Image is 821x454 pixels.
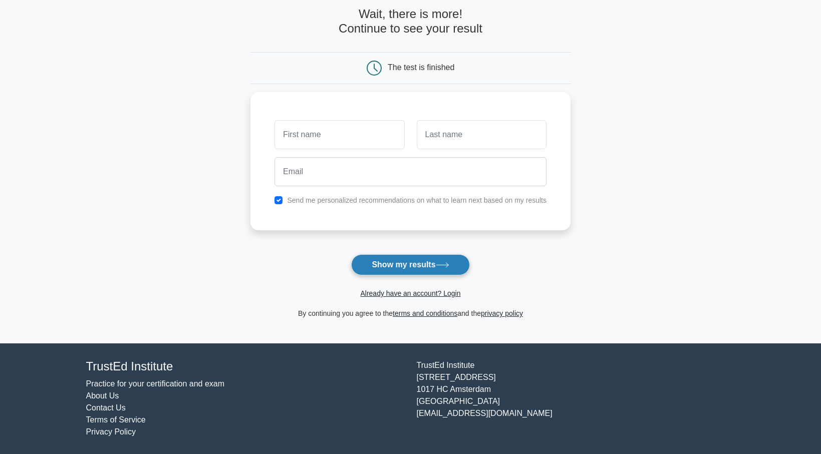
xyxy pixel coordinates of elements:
[351,254,469,275] button: Show my results
[86,391,119,400] a: About Us
[388,63,454,72] div: The test is finished
[86,379,225,388] a: Practice for your certification and exam
[275,120,404,149] input: First name
[86,415,146,424] a: Terms of Service
[86,403,126,412] a: Contact Us
[250,7,571,36] h4: Wait, there is more! Continue to see your result
[244,307,577,319] div: By continuing you agree to the and the
[417,120,546,149] input: Last name
[411,359,741,438] div: TrustEd Institute [STREET_ADDRESS] 1017 HC Amsterdam [GEOGRAPHIC_DATA] [EMAIL_ADDRESS][DOMAIN_NAME]
[481,309,523,317] a: privacy policy
[360,289,460,297] a: Already have an account? Login
[86,427,136,436] a: Privacy Policy
[393,309,457,317] a: terms and conditions
[275,157,546,186] input: Email
[287,196,546,204] label: Send me personalized recommendations on what to learn next based on my results
[86,359,405,374] h4: TrustEd Institute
